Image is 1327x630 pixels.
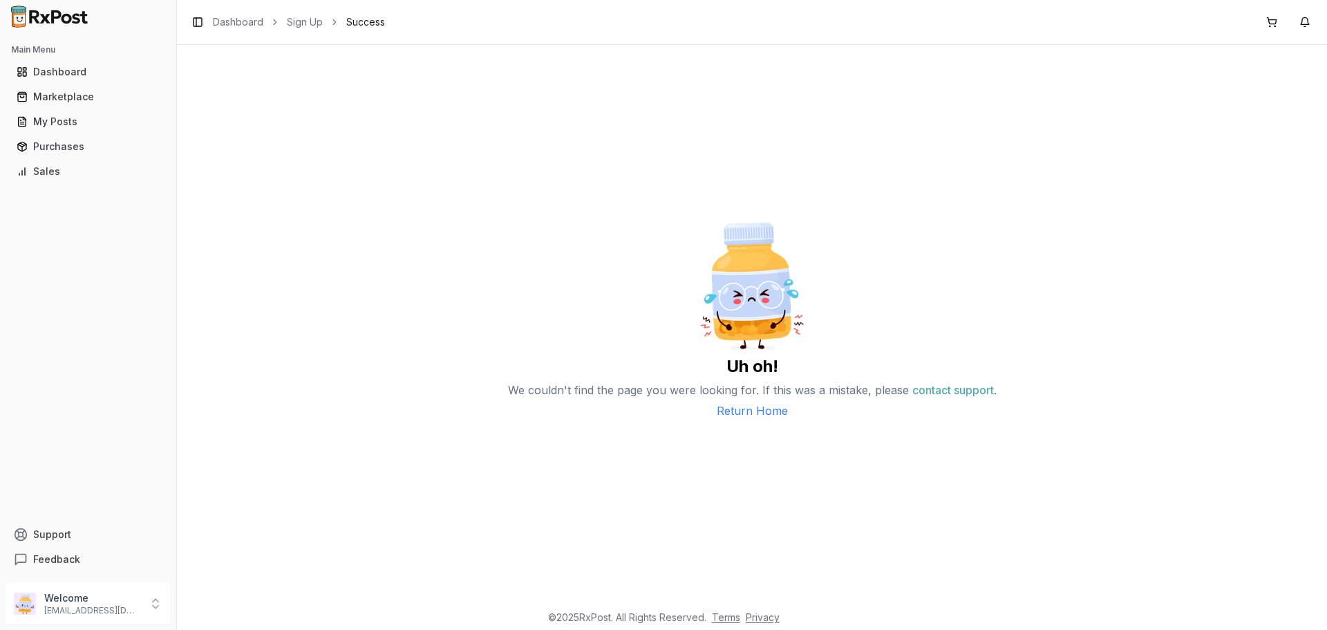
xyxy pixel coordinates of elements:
[6,111,171,133] button: My Posts
[17,65,160,79] div: Dashboard
[14,593,36,615] img: User avatar
[712,611,740,623] a: Terms
[6,6,94,28] img: RxPost Logo
[17,140,160,154] div: Purchases
[11,159,165,184] a: Sales
[44,591,140,605] p: Welcome
[17,115,160,129] div: My Posts
[17,165,160,178] div: Sales
[44,605,140,616] p: [EMAIL_ADDRESS][DOMAIN_NAME]
[6,61,171,83] button: Dashboard
[6,160,171,183] button: Sales
[683,217,821,355] img: Sad Pill Bottle
[912,378,994,402] button: contact support
[746,611,780,623] a: Privacy
[11,44,165,55] h2: Main Menu
[11,134,165,159] a: Purchases
[287,15,323,29] a: Sign Up
[346,15,385,29] span: Success
[11,59,165,84] a: Dashboard
[508,378,997,402] p: We couldn't find the page you were looking for. If this was a mistake, please .
[726,355,778,378] h2: Uh oh!
[17,90,160,104] div: Marketplace
[6,522,171,547] button: Support
[11,109,165,134] a: My Posts
[213,15,385,29] nav: breadcrumb
[6,86,171,108] button: Marketplace
[213,15,263,29] a: Dashboard
[6,547,171,572] button: Feedback
[6,136,171,158] button: Purchases
[717,402,788,419] a: Return Home
[33,553,80,566] span: Feedback
[11,84,165,109] a: Marketplace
